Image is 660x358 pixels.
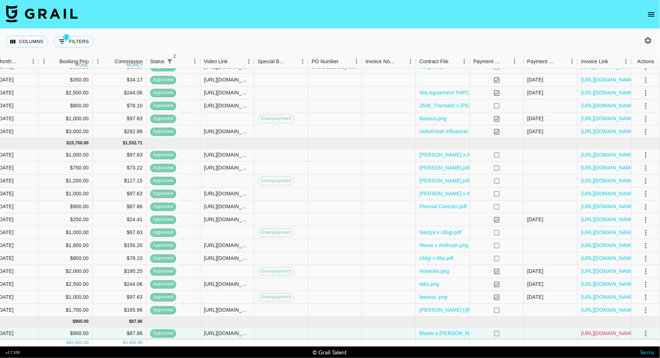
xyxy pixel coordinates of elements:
div: 87.86 [131,319,143,325]
div: $ [66,340,69,346]
div: $1,000.00 [39,187,93,200]
button: Menu [39,56,50,67]
div: PO Number [312,55,339,69]
span: approved [150,76,176,83]
button: Sort [339,56,349,66]
div: https://www.instagram.com/reel/DNrJQJq5N5C/?igsh=MWR3aHc1a3B2OTdyZw== [204,242,250,249]
a: [URL][DOMAIN_NAME] [581,229,636,236]
div: $2,000.00 [39,265,93,278]
a: [URL][DOMAIN_NAME] [581,203,636,210]
div: $97.63 [93,187,147,200]
div: https://www.tiktok.com/@polinaarvvv/video/7537442972590263574?_r=1&_t=ZM-8ynoo8JtWVB [204,216,250,223]
span: Downpayment [258,177,294,184]
button: Menu [244,56,254,67]
div: https://www.tiktok.com/@polinaarvvv/video/7525475131519520022?_r=1&_t=ZN-8xumZn4e1d0 [204,76,250,84]
a: Terms [640,349,654,355]
div: Video Link [204,55,228,69]
div: $78.10 [93,252,147,265]
div: 06/08/2025 [527,115,544,122]
span: approved [150,115,176,122]
div: $2,500.00 [39,278,93,291]
div: $ [123,140,125,147]
div: https://www.instagram.com/reel/DN0hobV4pe9/?igsh=dWVtdHY5OGtxNnJr [204,164,250,172]
button: select merge strategy [640,304,652,316]
div: Payment Sent Date [527,55,557,69]
div: $78.10 [93,99,147,112]
div: $1,000.00 [39,291,93,304]
div: $1,700.00 [39,304,93,317]
div: Contract File [420,55,449,69]
div: $97.63 [93,226,147,239]
div: $3,000.00 [39,125,93,138]
button: Menu [509,56,520,67]
div: v 1.7.100 [6,350,20,355]
a: [URL][DOMAIN_NAME] [581,190,636,197]
div: https://www.instagram.com/reel/DNqKAuyx8jh/?igsh=MXBrbWNlZXdwbmRlZA== [204,152,250,159]
div: 27/08/2025 [527,216,544,223]
span: approved [150,177,176,184]
div: https://www.instagram.com/reel/DNtL_NF3u4r/?igsh=YmNlbmd4ODRpcWhk [204,190,250,197]
div: $350.00 [39,74,93,87]
button: Menu [297,56,308,67]
div: Actions [637,55,654,69]
span: approved [150,307,176,313]
div: $1,000.00 [39,112,93,125]
button: Select columns [6,36,48,47]
button: select merge strategy [640,291,652,303]
button: select merge strategy [640,265,652,278]
div: $156.20 [93,239,147,252]
div: $165.96 [93,304,147,317]
div: https://www.instagram.com/reel/DMvv27NxdQK/?igsh=NzRxaG51NG91bmdr [204,281,250,288]
div: $1,600.00 [39,239,93,252]
a: Nastya x Ubigi.pdf [420,229,461,236]
div: $117.15 [93,175,147,187]
div: $1,000.00 [39,149,93,162]
div: $34.17 [93,74,147,87]
div: $900.00 [39,200,93,213]
span: approved [150,152,176,158]
div: $250.00 [39,213,93,226]
span: approved [150,268,176,275]
button: select merge strategy [640,188,652,200]
button: Sort [50,56,60,66]
span: approved [150,102,176,109]
div: Special Booking Type [258,55,287,69]
button: Sort [105,56,115,66]
div: Contract File [416,55,470,69]
a: [URL][DOMAIN_NAME] [581,177,636,185]
button: select merge strategy [640,278,652,290]
a: [URL][DOMAIN_NAME] [581,242,636,249]
div: $1,200.00 [39,175,93,187]
div: https://www.instagram.com/reel/DL7e4aEi52w/?igsh=cjRyNm5nanJnYWdn [204,89,250,97]
a: [URL][DOMAIN_NAME] [581,255,636,262]
a: [PERSON_NAME] x AirBrush.png [420,190,497,197]
a: Ubigi x Mia.pdf [420,255,454,262]
div: 900.00 [75,319,89,325]
a: [URL][DOMAIN_NAME] [581,294,636,301]
button: Menu [93,56,103,67]
div: PO Number [308,55,362,69]
div: https://www.tiktok.com/@polinaarvvv/video/7544327824249883927?_t=ZM-8zJX3B43IJS&_r=1 [204,203,250,210]
button: select merge strategy [640,74,652,86]
button: Menu [28,56,39,67]
span: Downpayment [258,115,294,122]
div: 20/08/2025 [527,281,544,288]
a: [PERSON_NAME].pdf [420,177,470,185]
a: 2506_Transatel x [PERSON_NAME] Talent Influence Contract - Eng.pdf [420,102,583,110]
span: Downpayment [258,229,294,236]
img: Grail Talent [6,5,78,22]
span: approved [150,128,176,135]
a: Pixocial Contract.pdf [420,203,467,210]
div: Commission [115,55,143,69]
div: $ [73,319,75,325]
div: 19/08/2025 [527,294,544,301]
div: $244.06 [93,87,147,99]
div: Invoice Notes [366,55,395,69]
button: Sort [287,56,297,66]
a: baseus .png [420,294,448,301]
span: Downpayment [258,294,294,301]
a: [PERSON_NAME].pdf [420,164,470,172]
a: [URL][DOMAIN_NAME] [581,268,636,275]
span: 2 [63,34,70,41]
div: https://www.tiktok.com/@jessicababy/video/7535859625703312671?_t=ZM-8ygZDJvjxll&_r=1 [204,307,250,314]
